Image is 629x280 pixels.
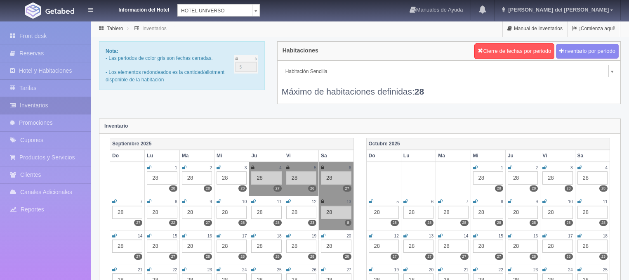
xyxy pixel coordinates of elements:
[436,150,471,162] th: Ma
[181,5,249,17] span: HOTEL UNIVERSO
[308,254,316,260] label: 28
[501,166,503,170] small: 1
[568,268,572,272] small: 24
[425,220,433,226] label: 28
[169,220,177,226] label: 22
[308,185,316,192] label: 26
[508,240,538,253] div: 28
[204,220,212,226] label: 27
[182,206,212,219] div: 28
[473,171,503,185] div: 28
[142,26,167,31] a: Inventarios
[314,166,316,170] small: 5
[345,220,351,226] label: 8
[277,199,281,204] small: 11
[464,268,468,272] small: 21
[242,268,247,272] small: 24
[568,199,572,204] small: 10
[251,206,281,219] div: 28
[277,268,281,272] small: 25
[207,268,212,272] small: 23
[577,206,608,219] div: 28
[429,268,433,272] small: 20
[425,254,433,260] label: 27
[217,206,247,219] div: 28
[147,240,177,253] div: 28
[508,206,538,219] div: 28
[599,254,608,260] label: 23
[570,166,573,170] small: 3
[391,254,399,260] label: 27
[204,185,212,192] label: 28
[147,171,177,185] div: 28
[599,220,608,226] label: 28
[312,268,316,272] small: 26
[431,199,434,204] small: 6
[308,220,316,226] label: 23
[429,234,433,238] small: 13
[286,171,316,185] div: 28
[251,240,281,253] div: 28
[460,220,469,226] label: 28
[321,171,351,185] div: 28
[499,268,503,272] small: 22
[438,240,468,253] div: 28
[104,123,128,129] strong: Inventario
[238,220,247,226] label: 28
[175,166,177,170] small: 1
[103,4,169,14] dt: Información del Hotel
[140,199,143,204] small: 7
[346,234,351,238] small: 20
[346,199,351,204] small: 13
[495,185,503,192] label: 28
[542,206,572,219] div: 28
[207,234,212,238] small: 16
[503,21,567,37] a: Manual de Inventarios
[234,55,258,74] img: cutoff.png
[112,206,142,219] div: 28
[556,44,619,59] button: Inventario por periodo
[603,234,608,238] small: 18
[403,206,433,219] div: 28
[273,254,282,260] label: 28
[283,47,318,54] h4: Habitaciones
[169,185,177,192] label: 28
[473,240,503,253] div: 28
[568,21,620,37] a: ¡Comienza aquí!
[172,268,177,272] small: 22
[110,150,145,162] th: Do
[277,234,281,238] small: 18
[471,150,505,162] th: Mi
[279,166,282,170] small: 4
[321,206,351,219] div: 28
[217,240,247,253] div: 28
[565,185,573,192] label: 28
[182,240,212,253] div: 28
[138,268,142,272] small: 21
[169,254,177,260] label: 27
[251,171,281,185] div: 28
[568,234,572,238] small: 17
[182,171,212,185] div: 28
[474,43,554,59] button: Cierre de fechas por periodo
[282,77,616,97] div: Máximo de habitaciones definidas:
[172,234,177,238] small: 15
[369,206,399,219] div: 28
[438,206,468,219] div: 28
[415,87,424,96] b: 28
[466,199,469,204] small: 7
[349,166,351,170] small: 6
[565,220,573,226] label: 28
[603,268,608,272] small: 25
[577,171,608,185] div: 28
[533,268,538,272] small: 23
[238,185,247,192] label: 28
[312,199,316,204] small: 12
[536,166,538,170] small: 2
[273,185,282,192] label: 27
[273,220,282,226] label: 28
[575,150,610,162] th: Sa
[284,150,318,162] th: Vi
[245,166,247,170] small: 3
[210,199,212,204] small: 9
